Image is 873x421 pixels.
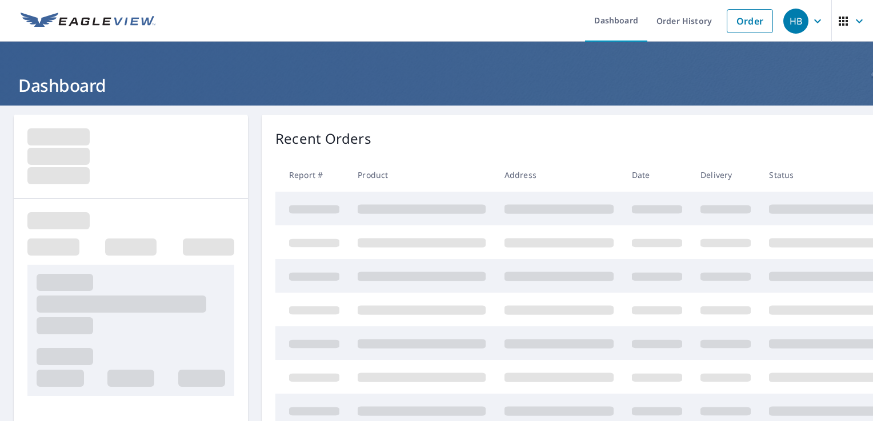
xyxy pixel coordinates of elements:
[783,9,808,34] div: HB
[275,128,371,149] p: Recent Orders
[21,13,155,30] img: EV Logo
[275,158,349,192] th: Report #
[349,158,495,192] th: Product
[14,74,859,97] h1: Dashboard
[727,9,773,33] a: Order
[691,158,760,192] th: Delivery
[623,158,691,192] th: Date
[495,158,623,192] th: Address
